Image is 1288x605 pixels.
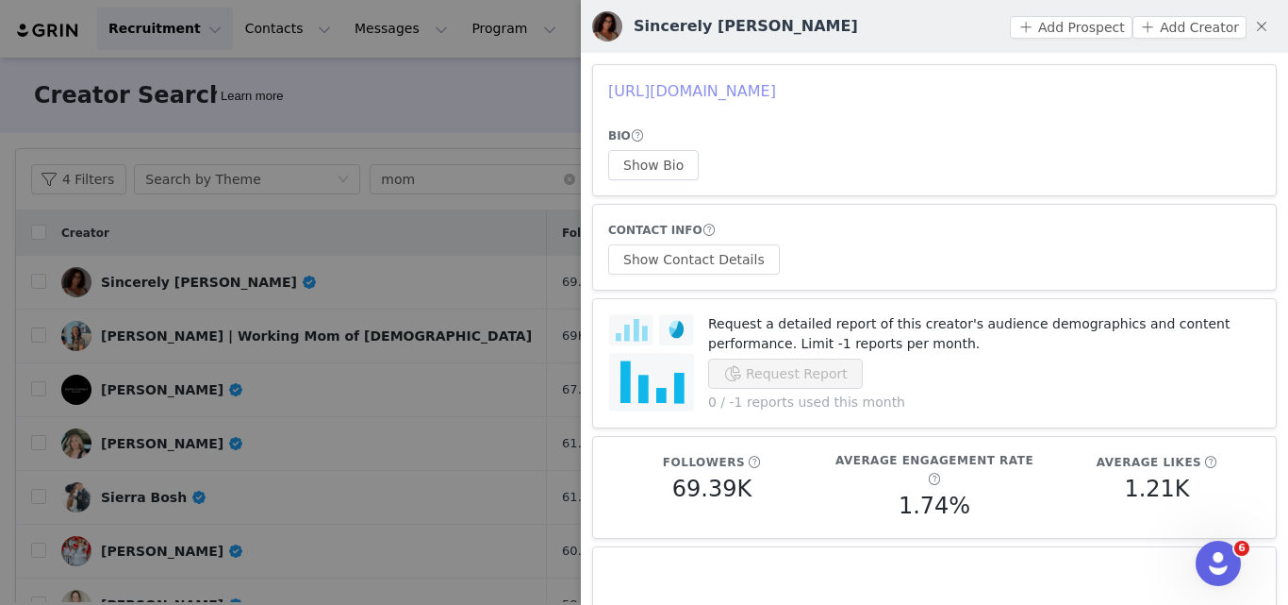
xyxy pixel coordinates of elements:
p: 0 / -1 reports used this month [708,393,1261,412]
button: Show Contact Details [608,244,780,275]
h5: 69.39K [672,472,751,506]
button: Add Prospect [1010,16,1131,39]
h5: 1.21K [1124,472,1189,506]
h5: 1.74% [899,489,970,523]
img: v2 [592,11,622,42]
p: Request a detailed report of this creator's audience demographics and content performance. Limit ... [708,314,1261,354]
a: [URL][DOMAIN_NAME] [608,82,776,100]
h5: Average Engagement Rate [835,452,1033,469]
iframe: Intercom live chat [1196,541,1241,586]
span: BIO [608,129,631,143]
img: audience-report.png [608,314,694,412]
button: Show Bio [608,150,699,180]
h5: Followers [663,454,745,471]
button: Request Report [708,359,863,389]
h3: Sincerely [PERSON_NAME] [634,15,858,38]
button: Add Creator [1132,16,1247,39]
h5: Average Likes [1097,454,1201,471]
span: CONTACT INFO [608,224,702,237]
span: 6 [1234,541,1249,556]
